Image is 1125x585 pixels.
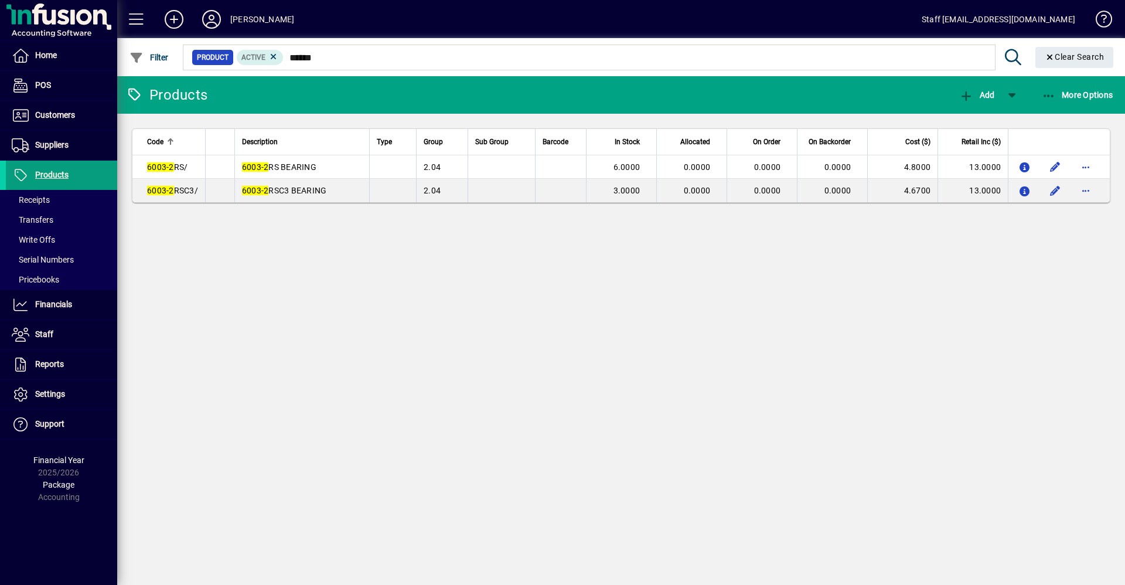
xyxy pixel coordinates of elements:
[1039,84,1116,106] button: More Options
[12,195,50,205] span: Receipts
[242,135,363,148] div: Description
[12,255,74,264] span: Serial Numbers
[6,320,117,349] a: Staff
[12,215,53,225] span: Transfers
[1042,90,1113,100] span: More Options
[35,140,69,149] span: Suppliers
[35,170,69,179] span: Products
[35,300,72,309] span: Financials
[147,135,163,148] span: Code
[734,135,791,148] div: On Order
[1076,158,1095,176] button: More options
[147,135,198,148] div: Code
[824,186,851,195] span: 0.0000
[242,162,316,172] span: RS BEARING
[6,250,117,270] a: Serial Numbers
[6,410,117,439] a: Support
[754,162,781,172] span: 0.0000
[937,179,1008,202] td: 13.0000
[35,80,51,90] span: POS
[1045,52,1104,62] span: Clear Search
[6,230,117,250] a: Write Offs
[1046,181,1065,200] button: Edit
[35,359,64,369] span: Reports
[35,50,57,60] span: Home
[6,131,117,160] a: Suppliers
[594,135,650,148] div: In Stock
[6,190,117,210] a: Receipts
[241,53,265,62] span: Active
[543,135,579,148] div: Barcode
[684,162,711,172] span: 0.0000
[6,380,117,409] a: Settings
[230,10,294,29] div: [PERSON_NAME]
[6,350,117,379] a: Reports
[867,179,937,202] td: 4.6700
[956,84,997,106] button: Add
[664,135,721,148] div: Allocated
[753,135,780,148] span: On Order
[613,162,640,172] span: 6.0000
[475,135,509,148] span: Sub Group
[377,135,409,148] div: Type
[6,270,117,290] a: Pricebooks
[193,9,230,30] button: Profile
[905,135,930,148] span: Cost ($)
[809,135,851,148] span: On Backorder
[613,186,640,195] span: 3.0000
[684,186,711,195] span: 0.0000
[543,135,568,148] span: Barcode
[1087,2,1110,40] a: Knowledge Base
[424,162,441,172] span: 2.04
[377,135,392,148] span: Type
[680,135,710,148] span: Allocated
[155,9,193,30] button: Add
[959,90,994,100] span: Add
[424,135,461,148] div: Group
[6,101,117,130] a: Customers
[804,135,861,148] div: On Backorder
[962,135,1001,148] span: Retail Inc ($)
[12,275,59,284] span: Pricebooks
[424,135,443,148] span: Group
[147,186,198,195] span: RSC3/
[237,50,284,65] mat-chip: Activation Status: Active
[127,47,172,68] button: Filter
[129,53,169,62] span: Filter
[242,186,327,195] span: RSC3 BEARING
[1046,158,1065,176] button: Edit
[147,162,187,172] span: RS/
[35,389,65,399] span: Settings
[35,329,53,339] span: Staff
[33,455,84,465] span: Financial Year
[242,186,269,195] em: 6003-2
[6,210,117,230] a: Transfers
[937,155,1008,179] td: 13.0000
[1035,47,1114,68] button: Clear
[35,110,75,120] span: Customers
[424,186,441,195] span: 2.04
[754,186,781,195] span: 0.0000
[242,135,278,148] span: Description
[615,135,640,148] span: In Stock
[197,52,229,63] span: Product
[147,186,174,195] em: 6003-2
[824,162,851,172] span: 0.0000
[6,290,117,319] a: Financials
[475,135,528,148] div: Sub Group
[6,41,117,70] a: Home
[35,419,64,428] span: Support
[126,86,207,104] div: Products
[867,155,937,179] td: 4.8000
[242,162,269,172] em: 6003-2
[12,235,55,244] span: Write Offs
[1076,181,1095,200] button: More options
[922,10,1075,29] div: Staff [EMAIL_ADDRESS][DOMAIN_NAME]
[6,71,117,100] a: POS
[43,480,74,489] span: Package
[147,162,174,172] em: 6003-2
